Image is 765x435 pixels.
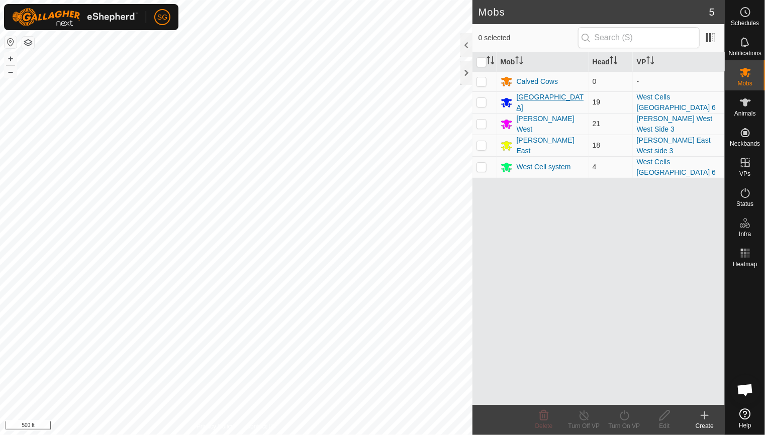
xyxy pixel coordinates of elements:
div: [PERSON_NAME] East [517,135,585,156]
span: SG [157,12,167,23]
div: Edit [644,421,685,430]
button: – [5,66,17,78]
p-sorticon: Activate to sort [487,58,495,66]
span: Schedules [731,20,759,26]
span: 18 [593,141,601,149]
a: Privacy Policy [197,422,234,431]
td: - [633,71,725,91]
a: West Cells [GEOGRAPHIC_DATA] 6 [637,158,716,176]
button: + [5,53,17,65]
span: 5 [709,5,715,20]
p-sorticon: Activate to sort [610,58,618,66]
div: West Cell system [517,162,571,172]
a: Contact Us [246,422,276,431]
div: Turn On VP [604,421,644,430]
div: Create [685,421,725,430]
a: [PERSON_NAME] West West Side 3 [637,115,713,133]
p-sorticon: Activate to sort [646,58,654,66]
h2: Mobs [479,6,709,18]
p-sorticon: Activate to sort [515,58,523,66]
span: Delete [535,422,553,429]
span: Animals [734,111,756,117]
a: West Cells [GEOGRAPHIC_DATA] 6 [637,93,716,112]
span: Infra [739,231,751,237]
div: [GEOGRAPHIC_DATA] [517,92,585,113]
div: [PERSON_NAME] West [517,114,585,135]
span: Notifications [729,50,761,56]
span: 0 [593,77,597,85]
span: Heatmap [733,261,757,267]
span: Help [739,422,751,428]
th: VP [633,52,725,72]
th: Head [589,52,633,72]
span: 19 [593,98,601,106]
button: Reset Map [5,36,17,48]
th: Mob [497,52,589,72]
input: Search (S) [578,27,700,48]
img: Gallagher Logo [12,8,138,26]
div: Turn Off VP [564,421,604,430]
span: 0 selected [479,33,578,43]
span: VPs [739,171,750,177]
span: Mobs [738,80,752,86]
span: Neckbands [730,141,760,147]
div: Open chat [730,375,760,405]
span: 4 [593,163,597,171]
a: [PERSON_NAME] East West side 3 [637,136,711,155]
span: 21 [593,120,601,128]
a: Help [725,404,765,432]
span: Status [736,201,753,207]
div: Calved Cows [517,76,558,87]
button: Map Layers [22,37,34,49]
